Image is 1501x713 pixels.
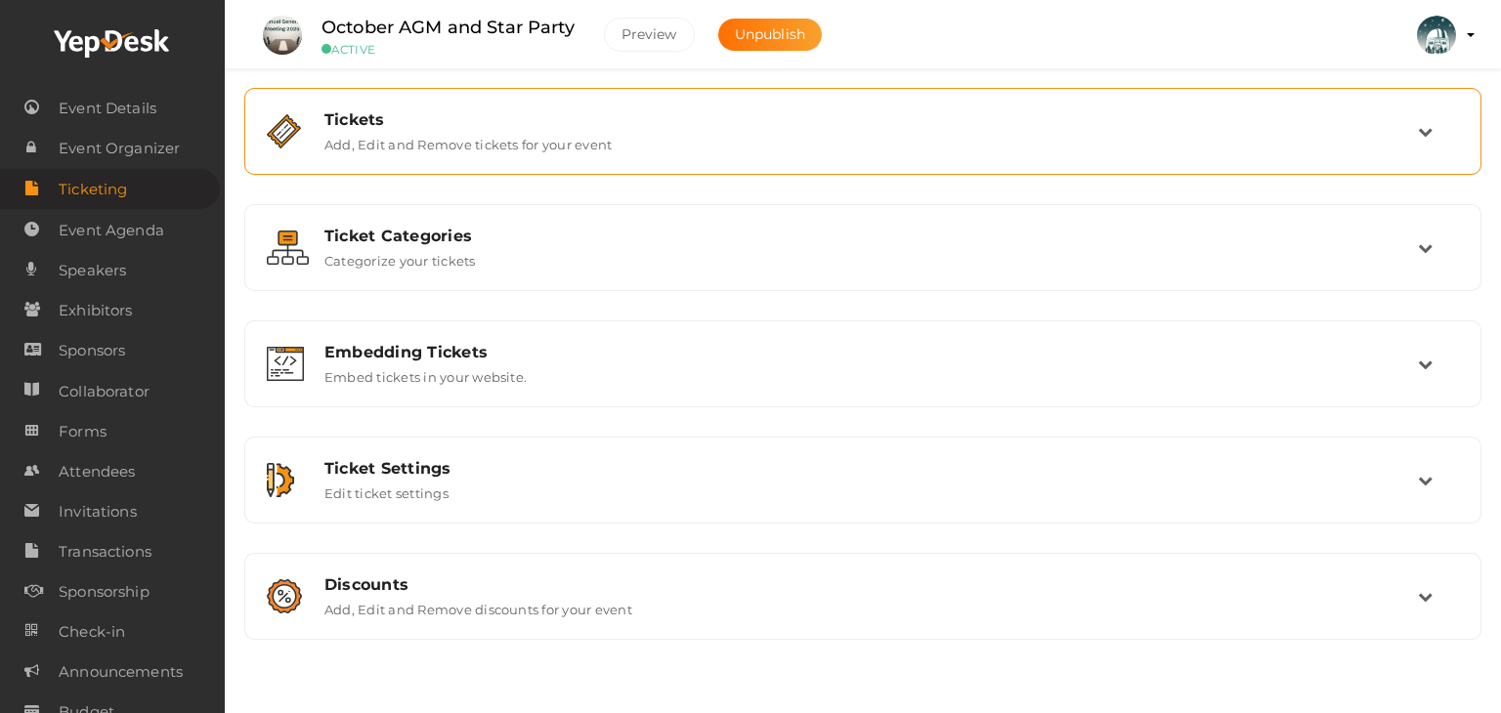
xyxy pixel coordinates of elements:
[255,486,1471,505] a: Ticket Settings Edit ticket settings
[267,231,309,265] img: grouping.svg
[267,114,301,148] img: ticket.svg
[324,361,527,385] label: Embed tickets in your website.
[59,572,150,611] span: Sponsorship
[267,463,294,497] img: setting.svg
[59,211,164,250] span: Event Agenda
[59,170,127,209] span: Ticketing
[255,370,1471,389] a: Embedding Tickets Embed tickets in your website.
[322,14,575,42] label: October AGM and Star Party
[59,532,151,571] span: Transactions
[59,372,150,411] span: Collaborator
[324,343,1418,361] div: Embedding Tickets
[255,254,1471,273] a: Ticket Categories Categorize your tickets
[324,245,476,269] label: Categorize your tickets
[59,331,125,370] span: Sponsors
[718,19,822,51] button: Unpublish
[267,347,304,381] img: embed.svg
[604,18,695,52] button: Preview
[255,603,1471,621] a: Discounts Add, Edit and Remove discounts for your event
[59,291,132,330] span: Exhibitors
[324,575,1418,594] div: Discounts
[324,129,612,152] label: Add, Edit and Remove tickets for your event
[59,652,183,692] span: Announcements
[324,459,1418,478] div: Ticket Settings
[1417,16,1456,55] img: KH323LD6_small.jpeg
[324,594,632,617] label: Add, Edit and Remove discounts for your event
[59,412,107,451] span: Forms
[324,478,449,501] label: Edit ticket settings
[59,89,156,128] span: Event Details
[255,138,1471,156] a: Tickets Add, Edit and Remove tickets for your event
[322,42,575,57] small: ACTIVE
[59,129,180,168] span: Event Organizer
[735,25,805,43] span: Unpublish
[267,579,302,613] img: promotions.svg
[59,612,125,651] span: Check-in
[59,492,137,531] span: Invitations
[263,16,302,55] img: BGUYS01D_small.jpeg
[324,227,1418,245] div: Ticket Categories
[59,251,126,290] span: Speakers
[324,110,1418,129] div: Tickets
[59,452,135,491] span: Attendees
